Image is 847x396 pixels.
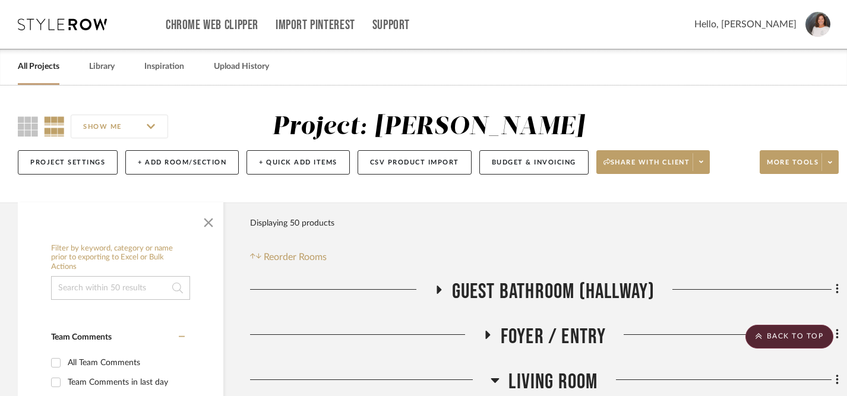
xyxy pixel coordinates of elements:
button: Budget & Invoicing [479,150,589,175]
span: Guest Bathroom (hallway) [452,279,655,305]
scroll-to-top-button: BACK TO TOP [745,325,833,349]
a: Chrome Web Clipper [166,20,258,30]
a: Inspiration [144,59,184,75]
button: CSV Product Import [358,150,472,175]
span: More tools [767,158,818,176]
span: Living Room [508,369,598,395]
button: Project Settings [18,150,118,175]
a: Support [372,20,410,30]
button: Close [197,208,220,232]
button: Share with client [596,150,710,174]
div: Displaying 50 products [250,211,334,235]
a: All Projects [18,59,59,75]
a: Upload History [214,59,269,75]
span: Reorder Rooms [264,250,327,264]
span: Foyer / Entry [501,324,606,350]
span: Hello, [PERSON_NAME] [694,17,797,31]
button: + Quick Add Items [246,150,350,175]
button: + Add Room/Section [125,150,239,175]
div: All Team Comments [68,353,182,372]
div: Project: [PERSON_NAME] [272,115,584,140]
div: Team Comments in last day [68,373,182,392]
h6: Filter by keyword, category or name prior to exporting to Excel or Bulk Actions [51,244,190,272]
a: Library [89,59,115,75]
input: Search within 50 results [51,276,190,300]
span: Share with client [603,158,690,176]
img: avatar [805,12,830,37]
button: More tools [760,150,839,174]
span: Team Comments [51,333,112,341]
button: Reorder Rooms [250,250,327,264]
a: Import Pinterest [276,20,355,30]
